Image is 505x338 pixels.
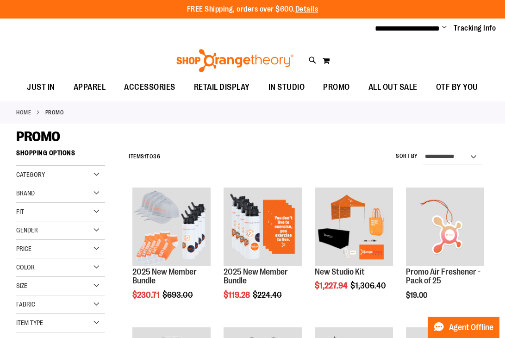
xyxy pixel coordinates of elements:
[401,183,489,323] div: product
[16,300,35,308] span: Fabric
[132,188,211,266] img: 2025 New Member Bundle
[310,183,398,314] div: product
[224,290,251,300] span: $119.28
[449,323,493,332] span: Agent Offline
[16,319,43,326] span: Item Type
[16,129,60,144] span: PROMO
[253,290,283,300] span: $224.40
[128,183,215,323] div: product
[454,23,496,33] a: Tracking Info
[132,290,161,300] span: $230.71
[16,208,24,215] span: Fit
[219,183,306,323] div: product
[129,150,160,164] h2: Items to
[175,49,295,72] img: Shop Orangetheory
[16,189,35,197] span: Brand
[396,152,418,160] label: Sort By
[16,171,45,178] span: Category
[295,5,318,13] a: Details
[124,77,175,98] span: ACCESSORIES
[436,77,478,98] span: OTF BY YOU
[153,153,160,160] span: 36
[442,24,447,33] button: Account menu
[268,77,305,98] span: IN STUDIO
[16,245,31,252] span: Price
[315,267,365,276] a: New Studio Kit
[132,188,211,267] a: 2025 New Member Bundle
[315,281,349,290] span: $1,227.94
[187,4,318,15] p: FREE Shipping, orders over $600.
[16,108,31,117] a: Home
[27,77,55,98] span: JUST IN
[16,226,38,234] span: Gender
[406,291,429,300] span: $19.00
[428,317,499,338] button: Agent Offline
[144,153,147,160] span: 1
[368,77,418,98] span: ALL OUT SALE
[315,188,393,266] img: New Studio Kit
[162,290,194,300] span: $693.00
[350,281,387,290] span: $1,306.40
[45,108,64,117] strong: PROMO
[194,77,250,98] span: RETAIL DISPLAY
[224,188,302,267] a: 2025 New Member Bundle
[74,77,106,98] span: APPAREL
[406,188,484,266] img: Promo Air Freshener - Pack of 25
[406,188,484,267] a: Promo Air Freshener - Pack of 25
[323,77,350,98] span: PROMO
[406,267,480,286] a: Promo Air Freshener - Pack of 25
[315,188,393,267] a: New Studio Kit
[132,267,197,286] a: 2025 New Member Bundle
[224,188,302,266] img: 2025 New Member Bundle
[16,282,27,289] span: Size
[16,263,35,271] span: Color
[16,145,105,166] strong: Shopping Options
[224,267,288,286] a: 2025 New Member Bundle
